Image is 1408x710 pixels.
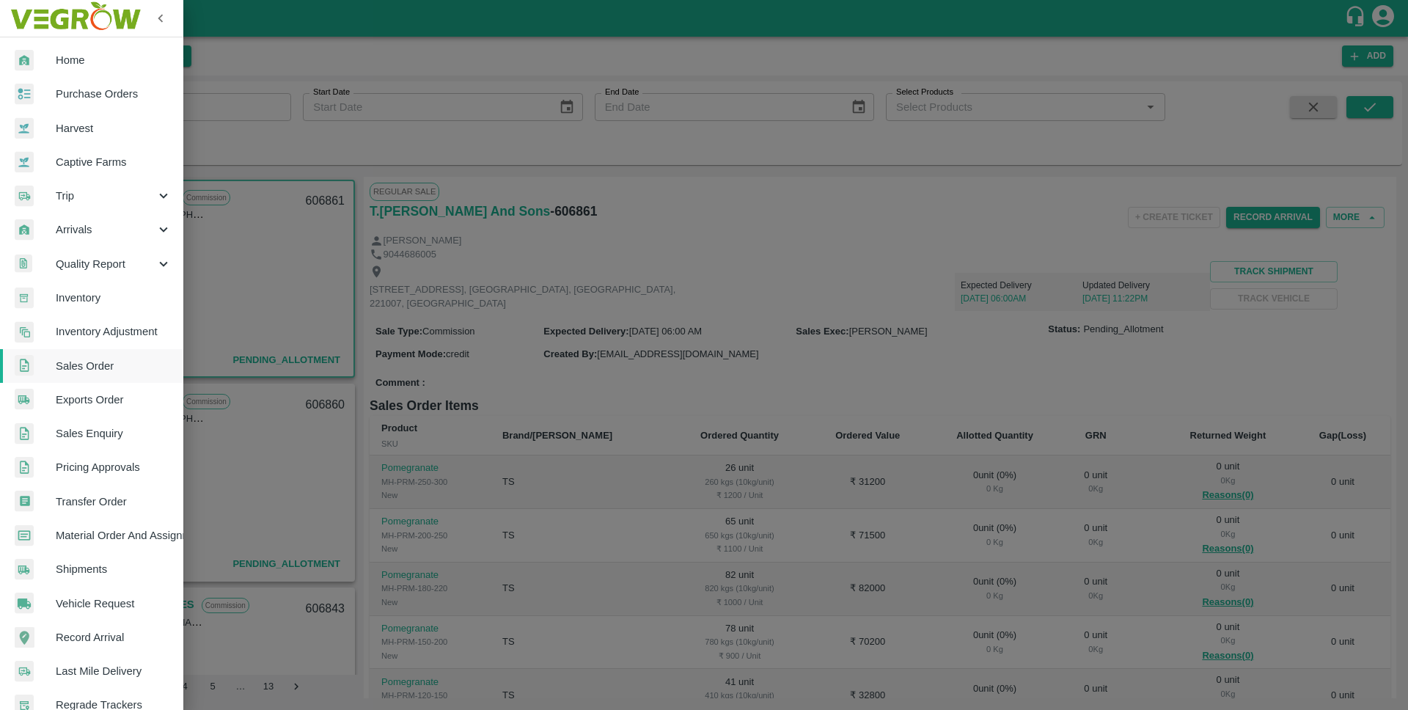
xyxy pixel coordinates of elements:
[15,288,34,309] img: whInventory
[15,321,34,343] img: inventory
[56,86,172,102] span: Purchase Orders
[15,457,34,478] img: sales
[15,491,34,512] img: whTransfer
[15,593,34,614] img: vehicle
[15,50,34,71] img: whArrival
[56,120,172,136] span: Harvest
[15,84,34,105] img: reciept
[56,629,172,645] span: Record Arrival
[56,663,172,679] span: Last Mile Delivery
[15,423,34,444] img: sales
[15,525,34,546] img: centralMaterial
[15,661,34,682] img: delivery
[15,627,34,648] img: recordArrival
[15,255,32,273] img: qualityReport
[15,355,34,376] img: sales
[56,358,172,374] span: Sales Order
[56,596,172,612] span: Vehicle Request
[56,494,172,510] span: Transfer Order
[56,52,172,68] span: Home
[56,154,172,170] span: Captive Farms
[56,459,172,475] span: Pricing Approvals
[15,559,34,580] img: shipments
[15,219,34,241] img: whArrival
[56,222,155,238] span: Arrivals
[15,389,34,410] img: shipments
[56,425,172,442] span: Sales Enquiry
[56,561,172,577] span: Shipments
[56,188,155,204] span: Trip
[56,527,172,544] span: Material Order And Assignment
[15,186,34,207] img: delivery
[15,151,34,173] img: harvest
[56,290,172,306] span: Inventory
[56,256,155,272] span: Quality Report
[56,323,172,340] span: Inventory Adjustment
[15,117,34,139] img: harvest
[56,392,172,408] span: Exports Order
